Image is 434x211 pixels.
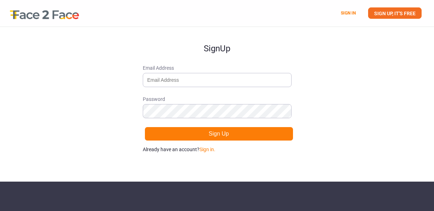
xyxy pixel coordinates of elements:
[199,147,215,152] a: Sign in.
[368,7,422,19] a: SIGN UP, IT'S FREE
[143,146,292,153] p: Already have an account?
[143,64,292,72] span: Email Address
[145,127,293,141] button: Sign Up
[341,11,356,16] a: SIGN IN
[143,27,292,53] h1: Sign Up
[143,104,292,118] input: Password
[143,73,292,87] input: Email Address
[143,96,292,103] span: Password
